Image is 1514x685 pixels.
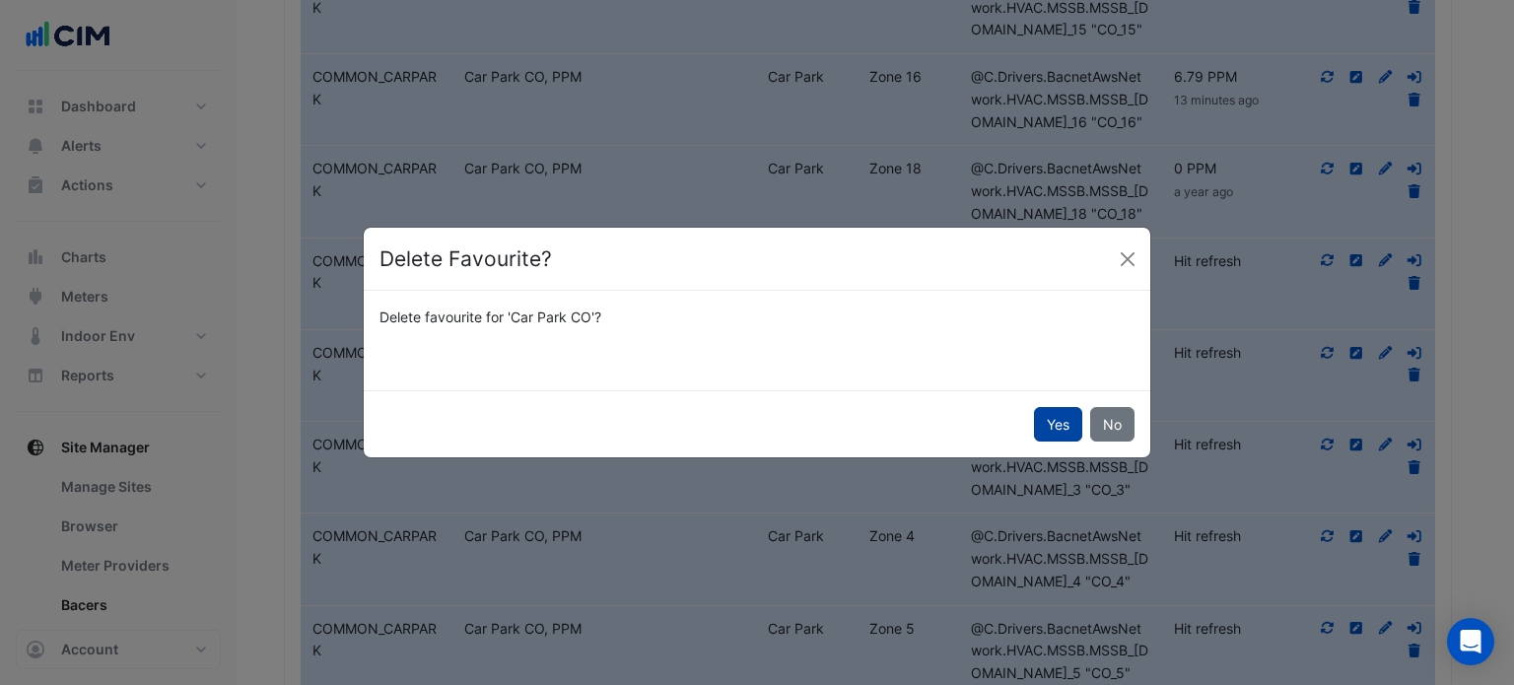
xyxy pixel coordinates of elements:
h4: Delete Favourite? [379,243,552,275]
button: Yes [1034,407,1082,442]
div: Open Intercom Messenger [1447,618,1494,665]
div: Delete favourite for 'Car Park CO'? [368,307,1146,327]
button: No [1090,407,1135,442]
button: Close [1113,244,1142,274]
